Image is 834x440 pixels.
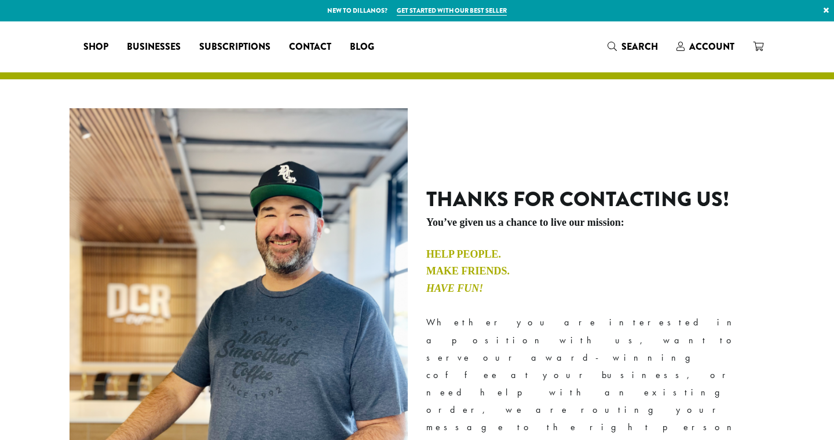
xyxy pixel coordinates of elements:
[426,217,765,229] h5: You’ve given us a chance to live our mission:
[397,6,507,16] a: Get started with our best seller
[83,40,108,54] span: Shop
[689,40,734,53] span: Account
[199,40,270,54] span: Subscriptions
[426,283,483,294] em: Have Fun!
[289,40,331,54] span: Contact
[598,37,667,56] a: Search
[74,38,118,56] a: Shop
[127,40,181,54] span: Businesses
[350,40,374,54] span: Blog
[426,187,765,212] h2: Thanks for contacting us!
[426,265,765,278] h4: Make Friends.
[426,248,765,261] h4: Help People.
[621,40,658,53] span: Search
